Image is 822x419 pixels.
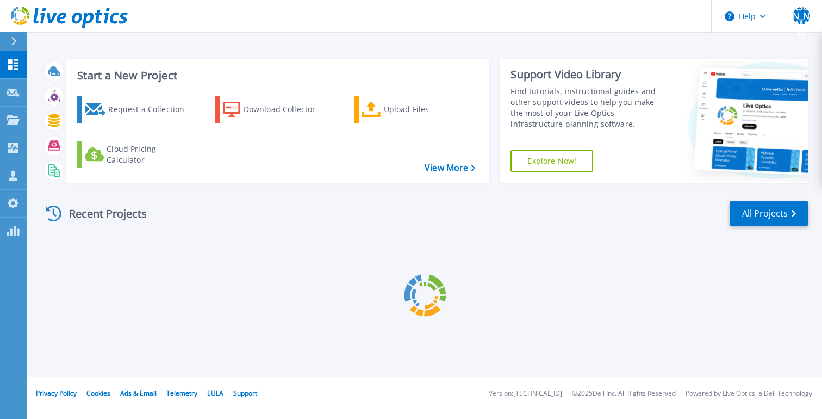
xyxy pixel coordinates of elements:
div: Upload Files [384,98,471,120]
a: Cloud Pricing Calculator [77,141,198,168]
a: EULA [207,389,223,398]
div: Request a Collection [108,98,195,120]
a: All Projects [730,201,808,226]
div: Support Video Library [510,67,665,82]
a: View More [425,163,475,173]
a: Upload Files [354,96,475,123]
a: Telemetry [166,389,197,398]
div: Recent Projects [42,200,161,227]
h3: Start a New Project [77,70,475,82]
a: Privacy Policy [36,389,77,398]
a: Request a Collection [77,96,198,123]
a: Ads & Email [120,389,157,398]
li: © 2025 Dell Inc. All Rights Reserved [572,390,676,397]
div: Cloud Pricing Calculator [107,144,194,165]
a: Download Collector [215,96,337,123]
li: Powered by Live Optics, a Dell Technology [686,390,812,397]
a: Cookies [86,389,110,398]
div: Find tutorials, instructional guides and other support videos to help you make the most of your L... [510,86,665,130]
a: Support [233,389,257,398]
a: Explore Now! [510,150,593,172]
div: Download Collector [244,98,331,120]
li: Version: [TECHNICAL_ID] [489,390,562,397]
